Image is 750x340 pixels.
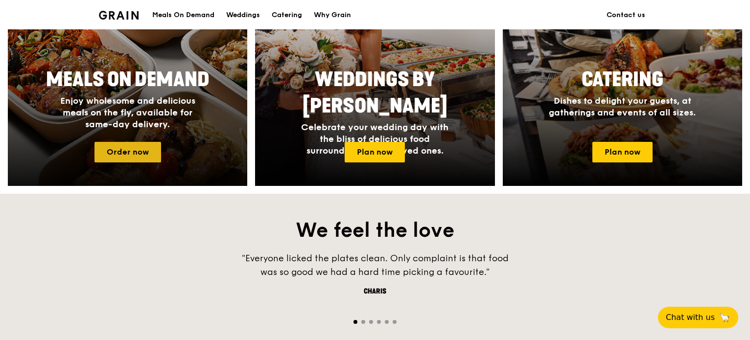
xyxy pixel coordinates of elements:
[60,95,195,130] span: Enjoy wholesome and delicious meals on the fly, available for same-day delivery.
[549,95,696,118] span: Dishes to delight your guests, at gatherings and events of all sizes.
[46,68,210,91] span: Meals On Demand
[308,0,357,30] a: Why Grain
[361,320,365,324] span: Go to slide 2
[377,320,381,324] span: Go to slide 4
[228,251,522,279] div: "Everyone licked the plates clean. Only complaint is that food was so good we had a hard time pic...
[226,0,260,30] div: Weddings
[314,0,351,30] div: Why Grain
[345,142,405,162] a: Plan now
[385,320,389,324] span: Go to slide 5
[369,320,373,324] span: Go to slide 3
[220,0,266,30] a: Weddings
[266,0,308,30] a: Catering
[99,11,139,20] img: Grain
[592,142,653,162] a: Plan now
[601,0,651,30] a: Contact us
[719,312,730,323] span: 🦙
[666,312,715,323] span: Chat with us
[301,122,448,156] span: Celebrate your wedding day with the bliss of delicious food surrounded by your loved ones.
[393,320,397,324] span: Go to slide 6
[353,320,357,324] span: Go to slide 1
[582,68,663,91] span: Catering
[272,0,302,30] div: Catering
[658,307,738,328] button: Chat with us🦙
[303,68,447,118] span: Weddings by [PERSON_NAME]
[152,0,214,30] div: Meals On Demand
[228,287,522,296] div: Charis
[94,142,161,162] a: Order now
